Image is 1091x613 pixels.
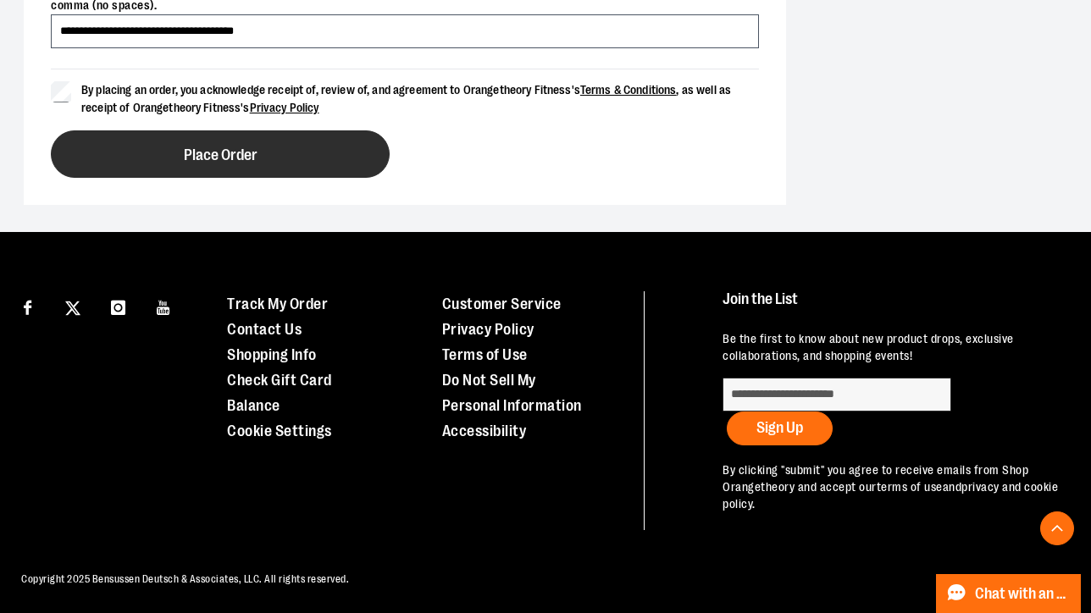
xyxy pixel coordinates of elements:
a: Shopping Info [227,346,317,363]
a: Terms of Use [442,346,528,363]
a: Do Not Sell My Personal Information [442,372,582,414]
img: Twitter [65,301,80,316]
a: Privacy Policy [442,321,534,338]
h4: Join the List [723,291,1061,323]
button: Back To Top [1040,511,1074,545]
span: Chat with an Expert [975,586,1071,602]
a: Visit our Instagram page [103,291,133,321]
a: privacy and cookie policy. [723,480,1058,511]
a: Terms & Conditions [580,83,677,97]
span: Place Order [184,147,258,163]
a: Customer Service [442,295,562,312]
span: Sign Up [756,419,803,436]
span: Copyright 2025 Bensussen Deutsch & Associates, LLC. All rights reserved. [21,573,349,585]
p: Be the first to know about new product drops, exclusive collaborations, and shopping events! [723,331,1061,365]
a: terms of use [877,480,943,494]
a: Accessibility [442,422,527,439]
a: Visit our Facebook page [13,291,42,321]
a: Visit our X page [58,291,88,321]
span: By placing an order, you acknowledge receipt of, review of, and agreement to Orangetheory Fitness... [81,83,731,114]
a: Cookie Settings [227,422,332,439]
p: By clicking "submit" you agree to receive emails from Shop Orangetheory and accept our and [723,462,1061,513]
a: Privacy Policy [250,101,319,114]
button: Chat with an Expert [936,574,1082,613]
input: By placing an order, you acknowledge receipt of, review of, and agreement to Orangetheory Fitness... [51,81,71,102]
a: Contact Us [227,321,302,338]
a: Track My Order [227,295,328,312]
a: Visit our Youtube page [149,291,179,321]
a: Check Gift Card Balance [227,372,332,414]
input: enter email [723,378,951,411]
button: Place Order [51,130,390,178]
button: Sign Up [727,411,833,445]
